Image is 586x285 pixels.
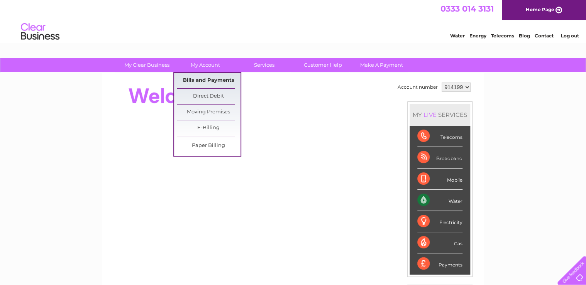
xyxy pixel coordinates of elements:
div: Clear Business is a trading name of Verastar Limited (registered in [GEOGRAPHIC_DATA] No. 3667643... [111,4,476,37]
a: Log out [561,33,579,39]
a: My Clear Business [115,58,179,72]
div: Water [417,190,462,211]
a: Energy [469,33,486,39]
a: Make A Payment [350,58,413,72]
a: Paper Billing [177,138,240,153]
div: Telecoms [417,126,462,147]
div: Gas [417,232,462,253]
div: Payments [417,253,462,274]
a: Water [450,33,465,39]
a: Contact [535,33,554,39]
a: Services [232,58,296,72]
a: E-Billing [177,120,240,136]
a: Telecoms [491,33,514,39]
div: MY SERVICES [410,104,470,126]
a: Direct Debit [177,89,240,104]
a: Blog [519,33,530,39]
a: My Account [174,58,237,72]
a: Customer Help [291,58,355,72]
div: Electricity [417,211,462,232]
div: Broadband [417,147,462,168]
img: logo.png [20,20,60,44]
div: Mobile [417,169,462,190]
a: Moving Premises [177,105,240,120]
a: 0333 014 3131 [440,4,494,13]
div: LIVE [422,111,438,118]
a: Bills and Payments [177,73,240,88]
td: Account number [396,81,440,94]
